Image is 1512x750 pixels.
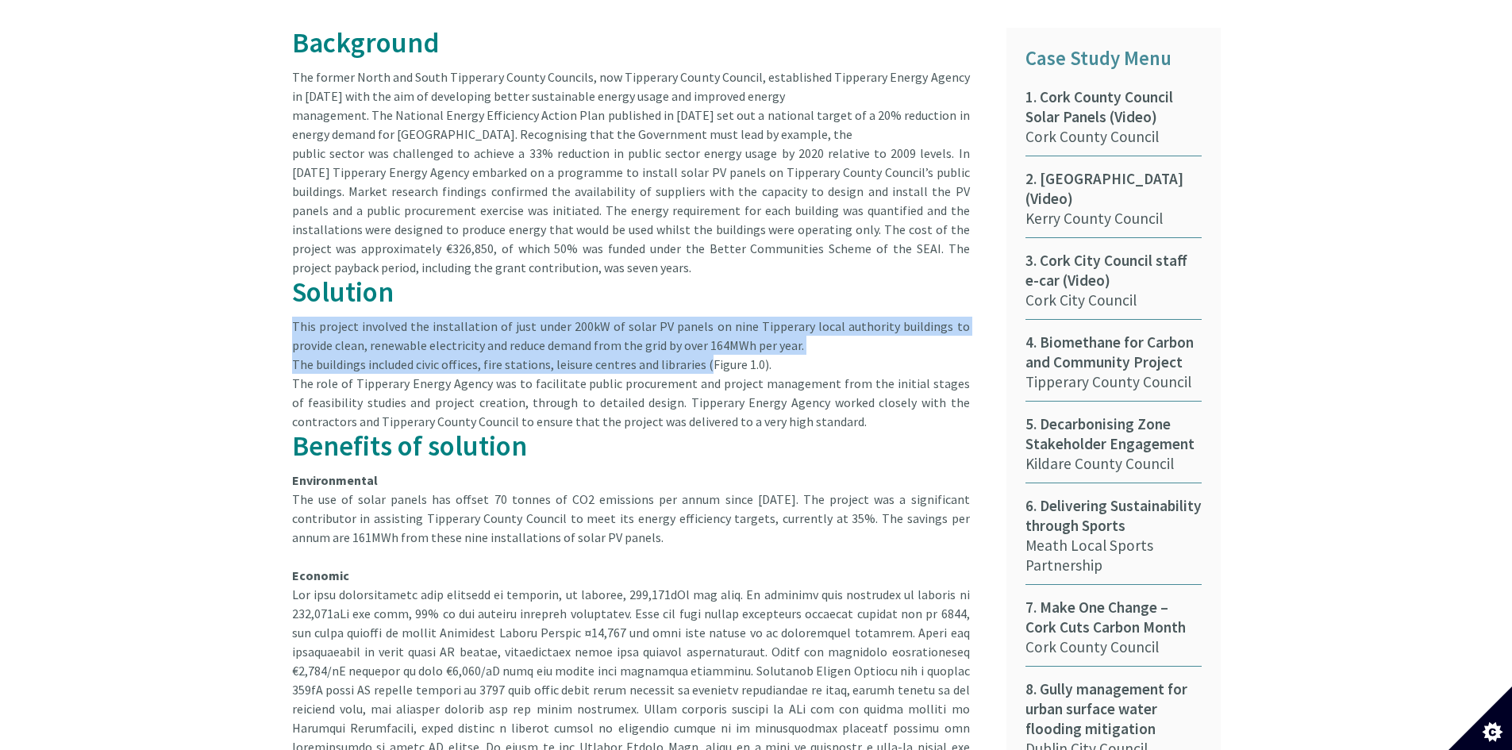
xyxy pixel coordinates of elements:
span: Background [292,25,440,60]
a: 6. Delivering Sustainability through SportsMeath Local Sports Partnership [1025,496,1202,585]
a: 7. Make One Change – Cork Cuts Carbon MonthCork County Council [1025,598,1202,667]
a: 5. Decarbonising Zone Stakeholder EngagementKildare County Council [1025,414,1202,483]
a: 1. Cork County Council Solar Panels (Video)Cork County Council [1025,87,1202,156]
a: 3. Cork City Council staff e-car (Video)Cork City Council [1025,251,1202,320]
span: 4. Biomethane for Carbon and Community Project [1025,333,1202,372]
strong: Economic [292,567,349,583]
span: 6. Delivering Sustainability through Sports [1025,496,1202,536]
span: Benefits of solution [292,428,527,463]
a: 2. [GEOGRAPHIC_DATA] (Video)Kerry County Council [1025,169,1202,238]
div: The former North and South Tipperary County Councils, now Tipperary County Council, established T... [292,67,970,277]
p: Case Study Menu [1025,43,1202,75]
strong: Environmental [292,472,378,488]
span: 8. Gully management for urban surface water flooding mitigation [1025,679,1202,739]
span: 2. [GEOGRAPHIC_DATA] (Video) [1025,169,1202,209]
span: 5. Decarbonising Zone Stakeholder Engagement [1025,414,1202,454]
span: 3. Cork City Council staff e-car (Video) [1025,251,1202,290]
span: Solution [292,274,394,310]
div: This project involved the installation of just under 200kW of solar PV panels on nine Tipperary l... [292,317,970,431]
button: Set cookie preferences [1449,687,1512,750]
span: 7. Make One Change – Cork Cuts Carbon Month [1025,598,1202,637]
span: 1. Cork County Council Solar Panels (Video) [1025,87,1202,127]
a: 4. Biomethane for Carbon and Community ProjectTipperary County Council [1025,333,1202,402]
